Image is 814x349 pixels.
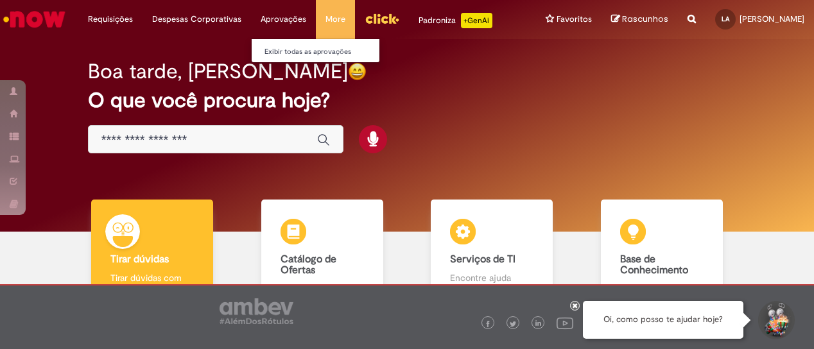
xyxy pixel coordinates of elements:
[535,320,542,328] img: logo_footer_linkedin.png
[252,45,393,59] a: Exibir todas as aprovações
[67,200,238,311] a: Tirar dúvidas Tirar dúvidas com Lupi Assist e Gen Ai
[611,13,668,26] a: Rascunhos
[365,9,399,28] img: click_logo_yellow_360x200.png
[251,38,380,63] ul: Aprovações
[220,298,293,324] img: logo_footer_ambev_rotulo_gray.png
[722,15,729,23] span: LA
[583,301,743,339] div: Oi, como posso te ajudar hoje?
[557,13,592,26] span: Favoritos
[1,6,67,32] img: ServiceNow
[110,271,194,297] p: Tirar dúvidas com Lupi Assist e Gen Ai
[450,271,533,284] p: Encontre ajuda
[152,13,241,26] span: Despesas Corporativas
[557,314,573,331] img: logo_footer_youtube.png
[740,13,804,24] span: [PERSON_NAME]
[88,13,133,26] span: Requisições
[756,301,795,339] button: Iniciar Conversa de Suporte
[485,321,491,327] img: logo_footer_facebook.png
[88,89,726,112] h2: O que você procura hoje?
[510,321,516,327] img: logo_footer_twitter.png
[419,13,492,28] div: Padroniza
[407,200,577,311] a: Serviços de TI Encontre ajuda
[238,200,408,311] a: Catálogo de Ofertas Abra uma solicitação
[348,62,367,81] img: happy-face.png
[620,253,688,277] b: Base de Conhecimento
[88,60,348,83] h2: Boa tarde, [PERSON_NAME]
[620,283,704,296] p: Consulte e aprenda
[461,13,492,28] p: +GenAi
[450,253,515,266] b: Serviços de TI
[281,253,336,277] b: Catálogo de Ofertas
[281,283,364,296] p: Abra uma solicitação
[110,253,169,266] b: Tirar dúvidas
[622,13,668,25] span: Rascunhos
[325,13,345,26] span: More
[261,13,306,26] span: Aprovações
[577,200,747,311] a: Base de Conhecimento Consulte e aprenda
